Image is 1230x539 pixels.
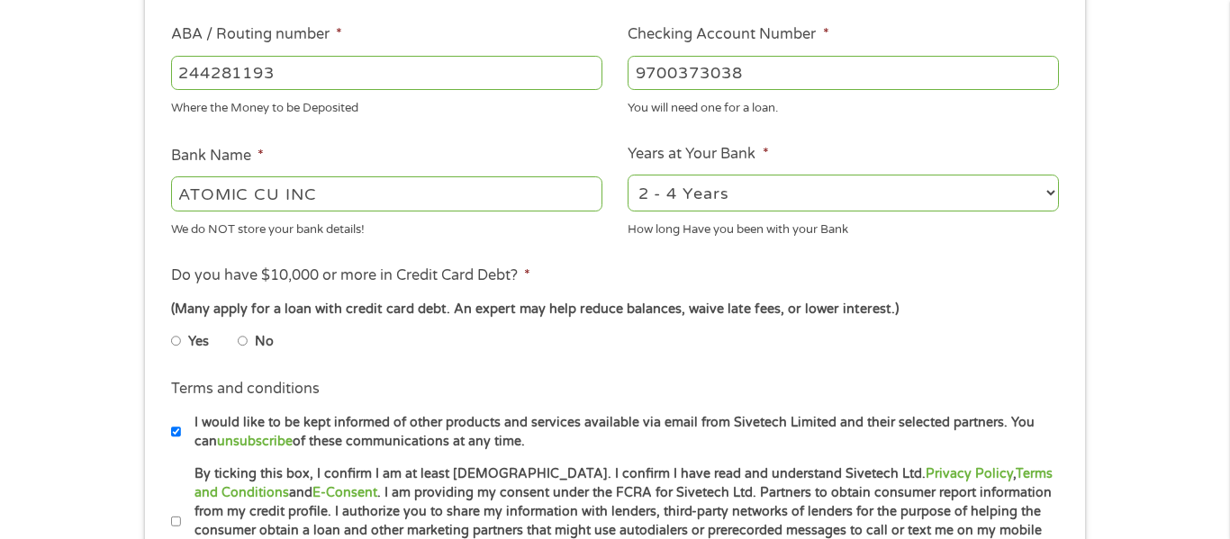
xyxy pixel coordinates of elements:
label: Terms and conditions [171,380,320,399]
div: How long Have you been with your Bank [628,214,1059,238]
label: I would like to be kept informed of other products and services available via email from Sivetech... [181,413,1064,452]
a: Terms and Conditions [194,466,1053,500]
div: (Many apply for a loan with credit card debt. An expert may help reduce balances, waive late fees... [171,300,1059,319]
a: unsubscribe [217,434,293,449]
div: We do NOT store your bank details! [171,214,602,238]
label: Bank Name [171,147,264,166]
input: 345634636 [628,56,1059,90]
label: No [255,332,274,352]
label: Yes [188,332,209,352]
input: 263177916 [171,56,602,90]
label: Checking Account Number [628,25,828,44]
label: Do you have $10,000 or more in Credit Card Debt? [171,266,530,285]
label: Years at Your Bank [628,145,768,164]
div: You will need one for a loan. [628,94,1059,118]
label: ABA / Routing number [171,25,342,44]
a: E-Consent [312,485,377,500]
div: Where the Money to be Deposited [171,94,602,118]
a: Privacy Policy [926,466,1013,481]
